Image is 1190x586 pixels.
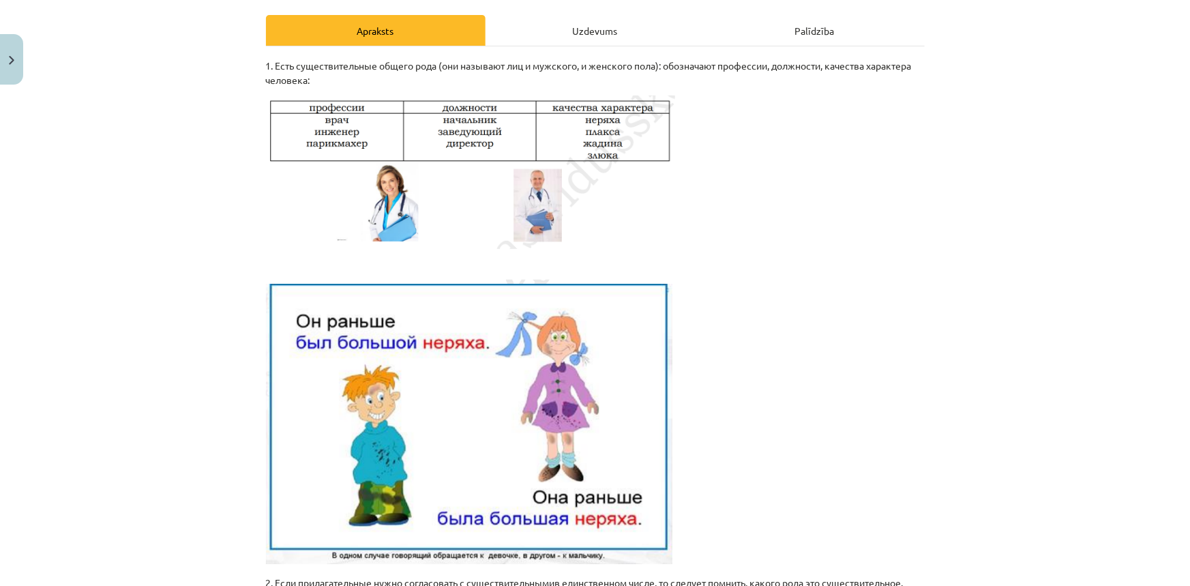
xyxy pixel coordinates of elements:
div: Palīdzība [705,15,925,46]
p: 1. Есть существительные общего рода (они называют лиц и мужского, и женского пола): обозначают пр... [266,59,925,87]
div: Apraksts [266,15,486,46]
div: Uzdevums [486,15,705,46]
img: icon-close-lesson-0947bae3869378f0d4975bcd49f059093ad1ed9edebbc8119c70593378902aed.svg [9,56,14,65]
